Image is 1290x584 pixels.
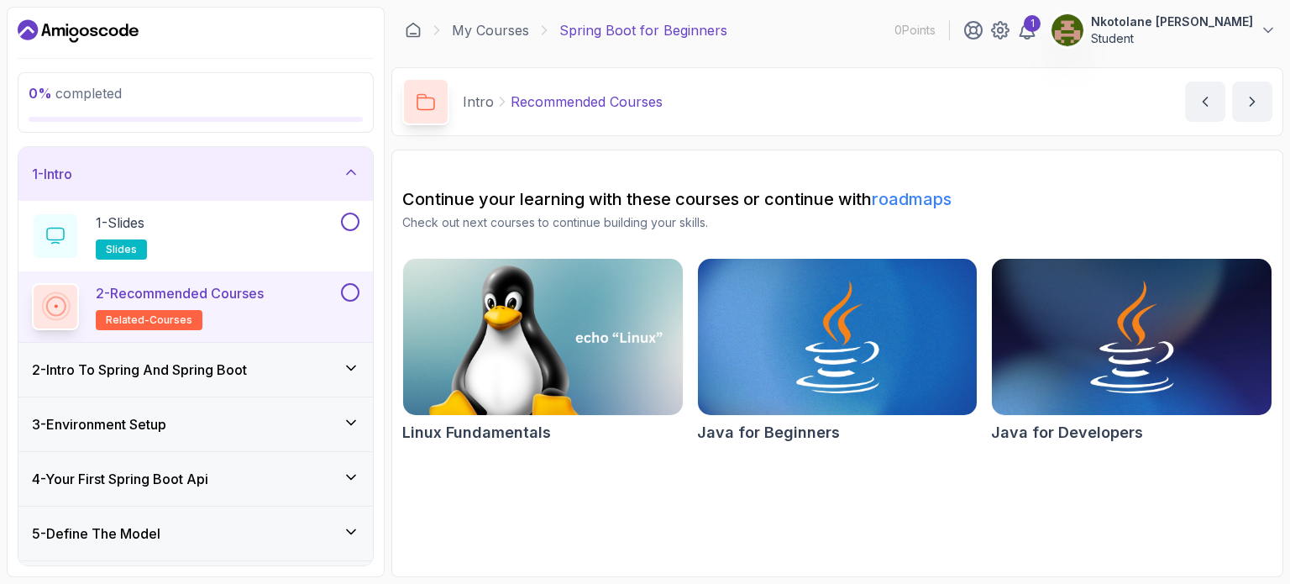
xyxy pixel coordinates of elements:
p: Recommended Courses [511,92,663,112]
p: 0 Points [894,22,936,39]
h2: Linux Fundamentals [402,421,551,445]
h3: 4 - Your First Spring Boot Api [32,469,208,489]
button: user profile imageNkotolane [PERSON_NAME]Student [1051,13,1277,47]
p: Check out next courses to continue building your skills. [402,214,1272,231]
a: Dashboard [18,18,139,45]
h3: 2 - Intro To Spring And Spring Boot [32,360,247,380]
span: slides [106,243,137,256]
span: completed [29,85,122,102]
iframe: chat widget [971,160,1273,508]
img: user profile image [1051,14,1083,46]
button: 1-Intro [18,147,373,201]
span: related-courses [106,313,192,327]
button: 4-Your First Spring Boot Api [18,452,373,506]
a: Dashboard [405,22,422,39]
a: Linux Fundamentals cardLinux Fundamentals [402,258,684,445]
button: 3-Environment Setup [18,397,373,451]
a: My Courses [452,20,529,40]
button: 1-Slidesslides [32,213,359,260]
p: Spring Boot for Beginners [559,20,727,40]
p: 1 - Slides [96,213,144,233]
button: 2-Recommended Coursesrelated-courses [32,283,359,330]
p: Nkotolane [PERSON_NAME] [1091,13,1253,30]
button: 5-Define The Model [18,507,373,560]
span: 0 % [29,85,52,102]
h2: Java for Beginners [697,421,840,445]
a: 1 [1017,20,1037,40]
img: Java for Beginners card [698,259,978,415]
a: Java for Beginners cardJava for Beginners [697,258,978,445]
div: 1 [1024,15,1041,32]
h3: 1 - Intro [32,164,72,184]
button: 2-Intro To Spring And Spring Boot [18,343,373,397]
a: roadmaps [872,189,952,209]
h3: 5 - Define The Model [32,523,160,544]
p: 2 - Recommended Courses [96,283,264,303]
h2: Continue your learning with these courses or continue with [402,187,1272,211]
p: Student [1091,30,1253,47]
button: next content [1232,82,1272,122]
p: Intro [463,92,494,112]
iframe: chat widget [1219,517,1273,567]
button: previous content [1185,82,1225,122]
img: Linux Fundamentals card [403,259,683,415]
h3: 3 - Environment Setup [32,414,166,434]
